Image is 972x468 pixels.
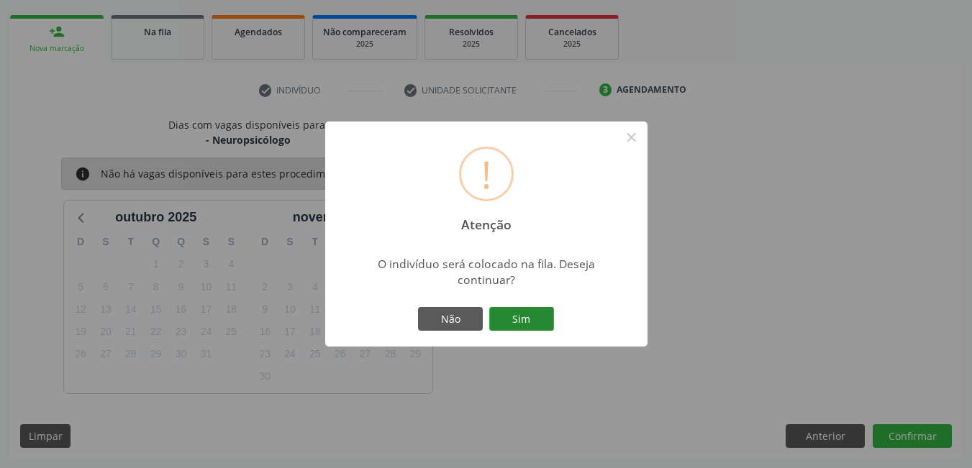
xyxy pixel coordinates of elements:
button: Close this dialog [619,125,644,150]
button: Sim [489,307,554,331]
div: O indivíduo será colocado na fila. Deseja continuar? [359,256,613,288]
h2: Atenção [448,207,524,232]
div: ! [481,149,491,199]
button: Não [418,307,483,331]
